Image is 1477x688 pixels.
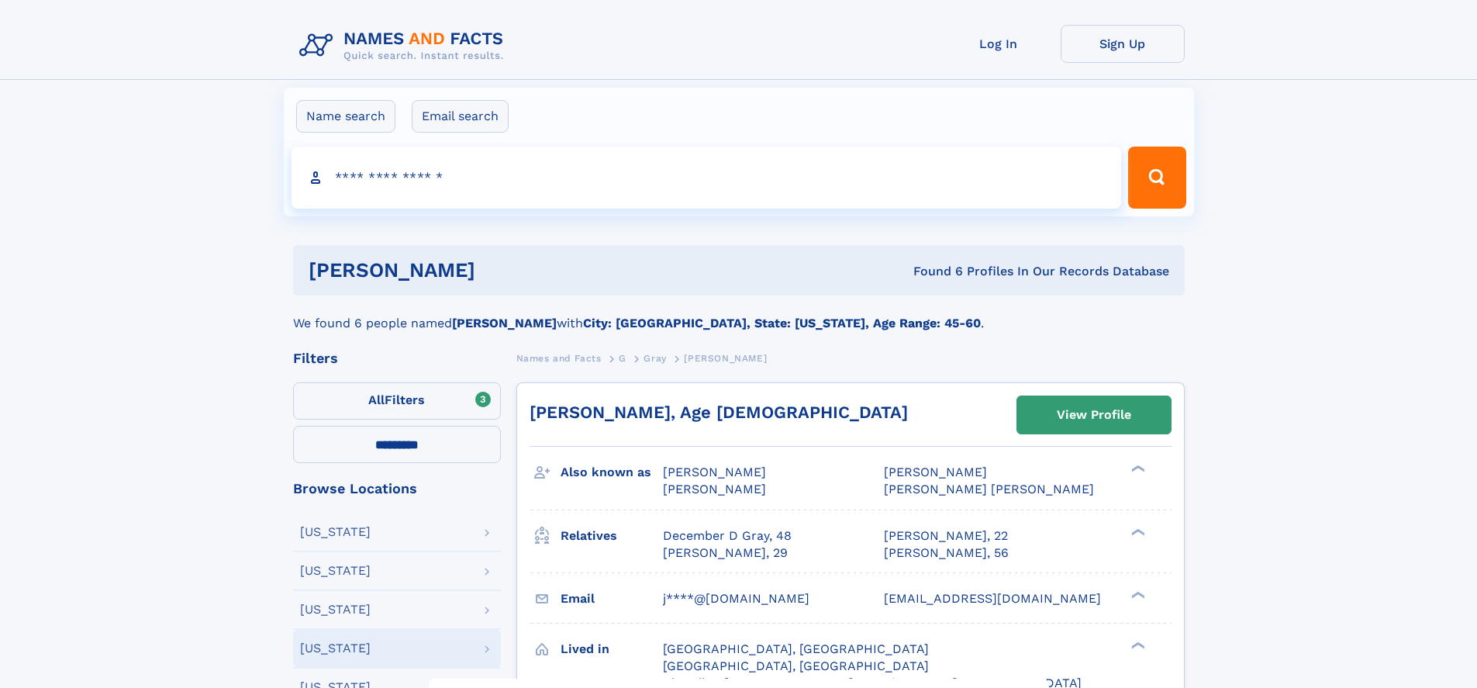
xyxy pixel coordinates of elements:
[561,586,663,612] h3: Email
[293,382,501,420] label: Filters
[561,459,663,486] h3: Also known as
[1061,25,1185,63] a: Sign Up
[1017,396,1171,434] a: View Profile
[368,392,385,407] span: All
[516,348,602,368] a: Names and Facts
[644,348,666,368] a: Gray
[300,642,371,655] div: [US_STATE]
[300,526,371,538] div: [US_STATE]
[293,296,1185,333] div: We found 6 people named with .
[292,147,1122,209] input: search input
[663,659,929,673] span: [GEOGRAPHIC_DATA], [GEOGRAPHIC_DATA]
[293,25,516,67] img: Logo Names and Facts
[412,100,509,133] label: Email search
[293,351,501,365] div: Filters
[452,316,557,330] b: [PERSON_NAME]
[1128,147,1185,209] button: Search Button
[884,465,987,479] span: [PERSON_NAME]
[561,523,663,549] h3: Relatives
[293,482,501,496] div: Browse Locations
[309,261,695,280] h1: [PERSON_NAME]
[663,527,792,545] a: December D Gray, 48
[561,636,663,662] h3: Lived in
[644,353,666,364] span: Gray
[1127,464,1146,474] div: ❯
[1127,589,1146,600] div: ❯
[619,353,626,364] span: G
[884,545,1009,562] a: [PERSON_NAME], 56
[663,641,929,656] span: [GEOGRAPHIC_DATA], [GEOGRAPHIC_DATA]
[619,348,626,368] a: G
[663,545,788,562] a: [PERSON_NAME], 29
[694,263,1169,280] div: Found 6 Profiles In Our Records Database
[884,527,1008,545] a: [PERSON_NAME], 22
[300,603,371,616] div: [US_STATE]
[884,591,1101,606] span: [EMAIL_ADDRESS][DOMAIN_NAME]
[300,565,371,577] div: [US_STATE]
[583,316,981,330] b: City: [GEOGRAPHIC_DATA], State: [US_STATE], Age Range: 45-60
[663,465,766,479] span: [PERSON_NAME]
[1057,397,1131,433] div: View Profile
[884,482,1094,496] span: [PERSON_NAME] [PERSON_NAME]
[530,403,908,422] a: [PERSON_NAME], Age [DEMOGRAPHIC_DATA]
[663,482,766,496] span: [PERSON_NAME]
[1127,640,1146,650] div: ❯
[296,100,395,133] label: Name search
[1127,527,1146,537] div: ❯
[937,25,1061,63] a: Log In
[684,353,767,364] span: [PERSON_NAME]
